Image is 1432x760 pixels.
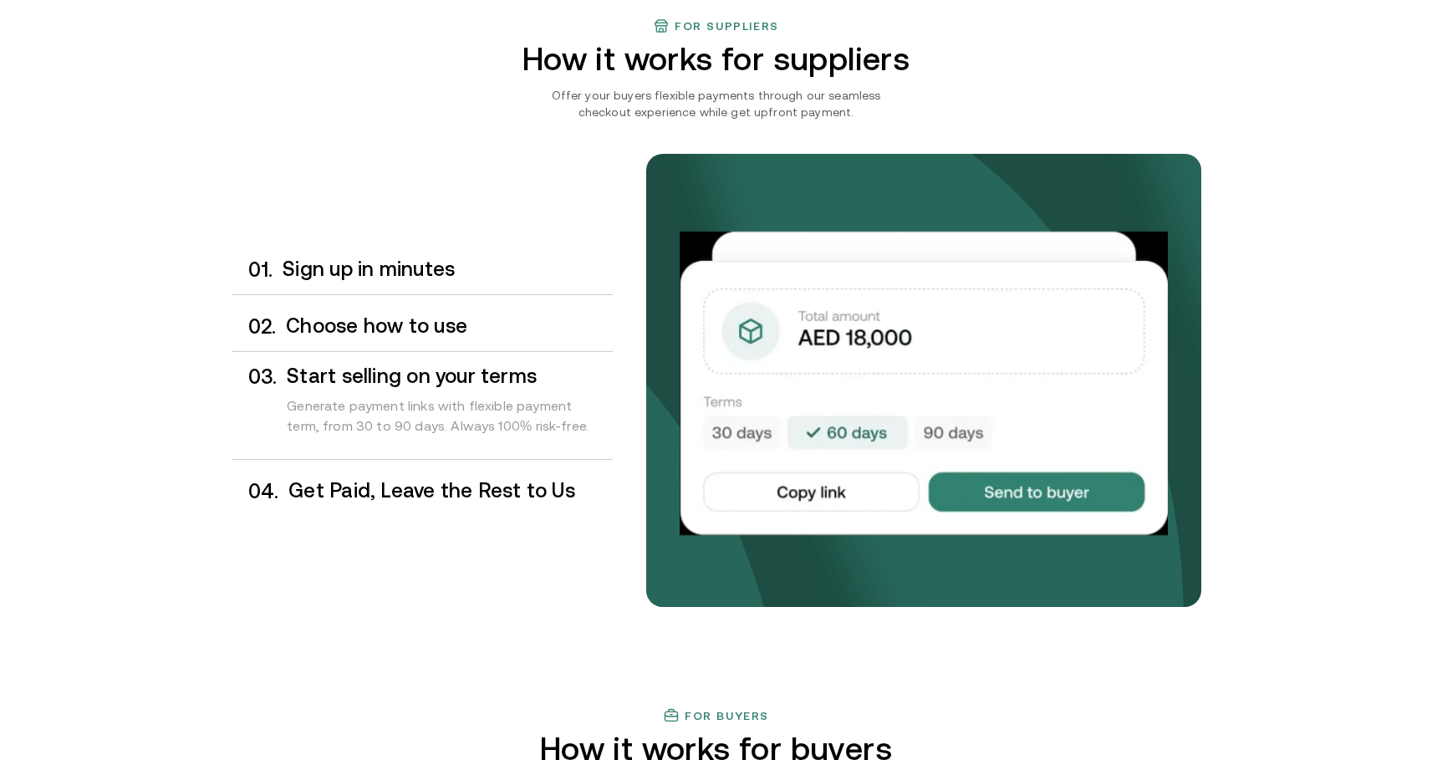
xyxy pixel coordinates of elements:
p: Offer your buyers flexible payments through our seamless checkout experience while get upfront pa... [527,87,906,120]
div: 0 4 . [232,480,279,502]
h3: For suppliers [675,19,779,33]
div: 0 3 . [232,365,278,452]
img: Your payments collected on time. [680,232,1168,535]
div: 0 1 . [232,258,273,281]
h2: How it works for suppliers [472,41,960,77]
div: Generate payment links with flexible payment term, from 30 to 90 days. Always 100% risk-free. [287,387,612,452]
h3: For buyers [685,709,769,722]
img: finance [663,707,680,724]
h3: Choose how to use [286,315,612,337]
h3: Start selling on your terms [287,365,612,387]
img: bg [646,154,1201,607]
div: 0 2 . [232,315,277,338]
h3: Sign up in minutes [283,258,612,280]
h3: Get Paid, Leave the Rest to Us [288,480,612,502]
img: finance [653,18,670,34]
